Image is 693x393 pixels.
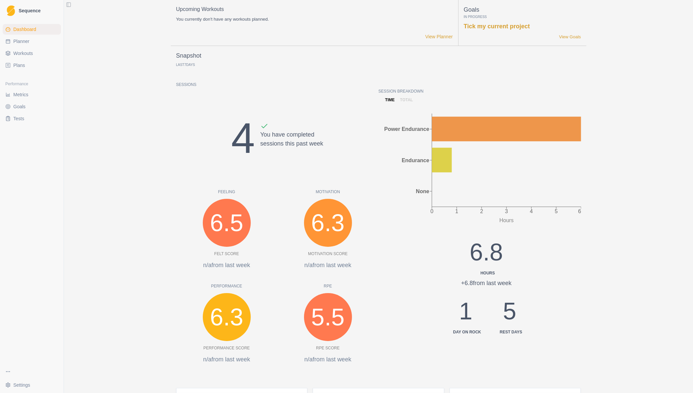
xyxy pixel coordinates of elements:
p: n/a from last week [277,261,379,270]
p: n/a from last week [176,355,277,364]
span: Metrics [13,91,28,98]
a: Tick my current project [464,23,530,30]
p: n/a from last week [277,355,379,364]
a: Goals [3,101,61,112]
p: Last Days [176,63,195,67]
p: Motivation Score [308,251,348,257]
tspan: 6 [578,208,581,214]
tspan: 0 [430,208,433,214]
span: Workouts [13,50,33,57]
p: Feeling [176,189,277,195]
p: Goals [464,5,581,14]
div: 6.8 [443,234,530,276]
span: 6.3 [311,205,344,241]
a: Workouts [3,48,61,59]
tspan: 4 [530,208,533,214]
div: Hours [445,270,530,276]
p: RPE [277,283,379,289]
a: Metrics [3,89,61,100]
p: time [385,97,395,103]
p: Performance Score [203,345,250,351]
tspan: Hours [499,217,514,223]
tspan: 1 [455,208,458,214]
img: Logo [7,5,15,16]
p: Session Breakdown [379,88,581,94]
div: Day on Rock [453,329,481,335]
a: LogoSequence [3,3,61,19]
span: 6.5 [210,205,243,241]
span: Dashboard [13,26,36,33]
span: 6.3 [210,299,243,335]
span: 7 [184,63,186,67]
div: Performance [3,79,61,89]
div: 1 [451,293,481,335]
span: Tests [13,115,24,122]
div: +6.8 from last week [443,279,530,288]
p: Performance [176,283,277,289]
tspan: None [416,189,429,194]
a: View Planner [425,33,453,40]
span: Sequence [19,8,41,13]
a: Dashboard [3,24,61,35]
tspan: 3 [505,208,508,214]
tspan: Power Endurance [384,126,429,132]
p: You currently don't have any workouts planned. [176,16,453,23]
button: Settings [3,380,61,390]
span: Plans [13,62,25,69]
tspan: 2 [480,208,483,214]
div: You have completed sessions this past week [260,122,323,170]
p: Snapshot [176,51,201,60]
p: Upcoming Workouts [176,5,453,13]
a: Planner [3,36,61,47]
a: Tests [3,113,61,124]
a: View Goals [559,34,581,40]
tspan: Endurance [402,158,429,163]
tspan: 5 [554,208,557,214]
span: Goals [13,103,26,110]
p: total [400,97,413,103]
span: Planner [13,38,29,45]
p: RPE Score [316,345,340,351]
span: 5.5 [311,299,344,335]
p: In Progress [464,14,581,19]
p: Sessions [176,82,379,88]
p: n/a from last week [176,261,277,270]
div: Rest days [500,329,522,335]
a: Plans [3,60,61,71]
p: Motivation [277,189,379,195]
div: 5 [497,293,522,335]
div: 4 [231,106,255,170]
p: Felt Score [214,251,239,257]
